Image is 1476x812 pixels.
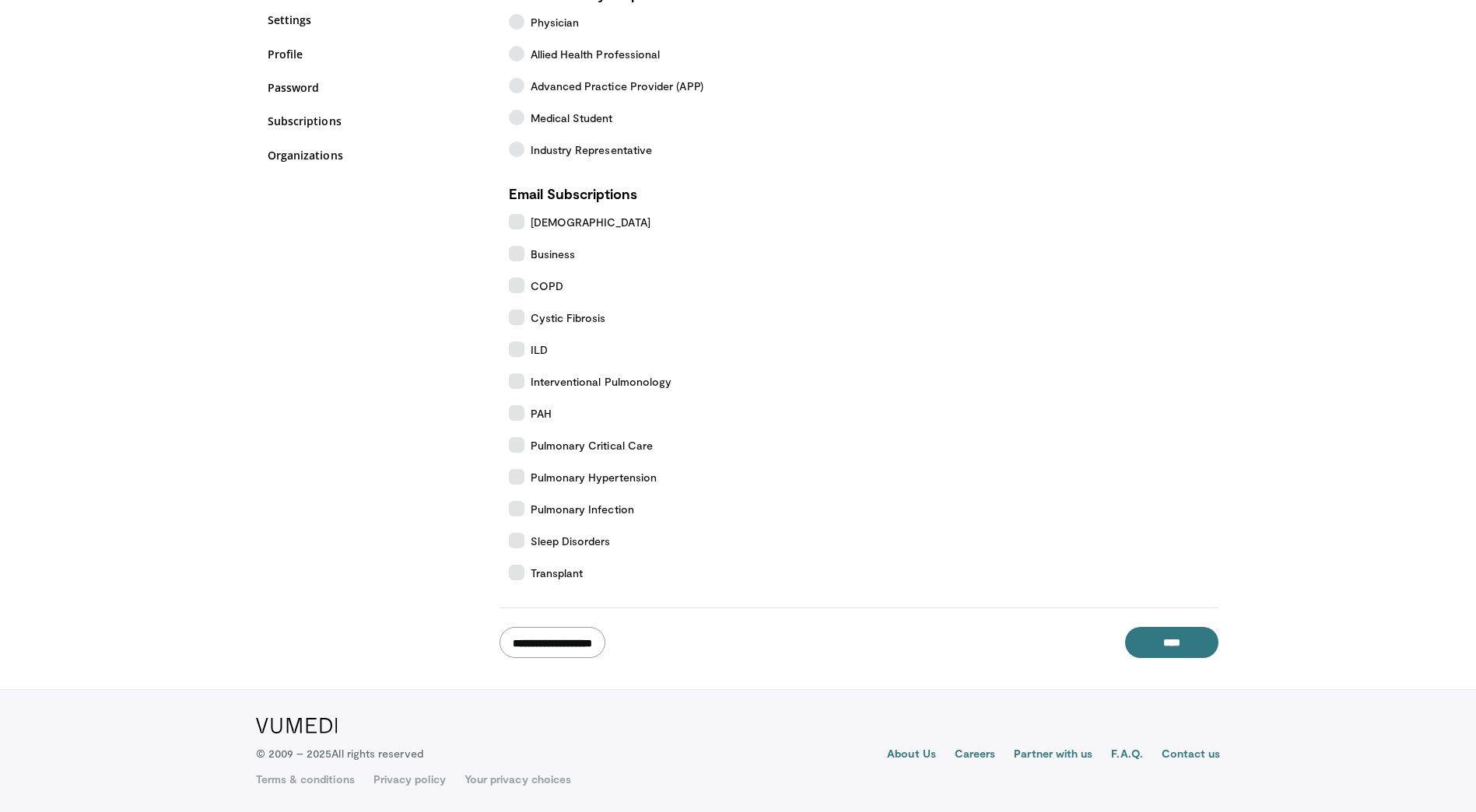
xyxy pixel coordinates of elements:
[531,14,580,30] span: Physician
[887,746,936,765] a: About Us
[531,405,552,422] span: PAH
[531,565,584,581] span: Transplant
[1014,746,1092,765] a: Partner with us
[531,246,576,262] span: Business
[531,142,653,158] span: Industry Representative
[268,113,486,129] a: Subscriptions
[268,46,486,62] a: Profile
[331,747,422,760] span: All rights reserved
[531,46,661,62] span: Allied Health Professional
[531,214,650,230] span: [DEMOGRAPHIC_DATA]
[531,469,657,485] span: Pulmonary Hypertension
[268,12,486,28] a: Settings
[373,772,446,787] a: Privacy policy
[531,437,654,453] span: Pulmonary Critical Care
[955,746,996,765] a: Careers
[1111,746,1142,765] a: F.A.Q.
[256,772,355,787] a: Terms & conditions
[268,147,486,163] a: Organizations
[531,110,613,126] span: Medical Student
[465,772,571,787] a: Your privacy choices
[531,533,611,549] span: Sleep Disorders
[531,278,563,294] span: COPD
[531,78,703,94] span: Advanced Practice Provider (APP)
[531,501,634,517] span: Pulmonary Infection
[509,185,637,202] strong: Email Subscriptions
[256,718,338,733] img: VuMedi Logo
[531,373,672,390] span: Interventional Pulmonology
[1162,746,1221,765] a: Contact us
[256,746,423,761] p: © 2009 – 2025
[531,341,548,358] span: ILD
[268,79,486,96] a: Password
[531,310,606,326] span: Cystic Fibrosis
